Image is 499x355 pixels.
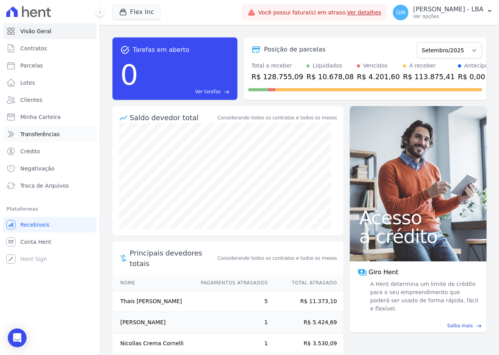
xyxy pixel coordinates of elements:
[363,62,387,70] div: Vencidos
[20,44,47,52] span: Contratos
[112,5,160,20] button: Flex Inc
[264,45,326,54] div: Posição de parcelas
[112,312,193,333] td: [PERSON_NAME]
[258,9,381,17] span: Você possui fatura(s) em atraso.
[195,88,221,95] span: Ver tarefas
[307,71,354,82] div: R$ 10.678,08
[268,333,343,354] td: R$ 3.530,09
[3,23,96,39] a: Visão Geral
[20,147,40,155] span: Crédito
[3,58,96,73] a: Parcelas
[20,113,61,121] span: Minha Carteira
[193,291,268,312] td: 5
[3,178,96,193] a: Troca de Arquivos
[217,114,337,121] div: Considerando todos os contratos e todos os meses
[413,13,483,20] p: Ver opções
[3,126,96,142] a: Transferências
[3,161,96,176] a: Negativação
[476,323,482,329] span: east
[3,144,96,159] a: Crédito
[217,255,337,262] span: Considerando todos os contratos e todos os meses
[20,238,51,246] span: Conta Hent
[20,96,42,104] span: Clientes
[20,130,60,138] span: Transferências
[409,62,436,70] div: A receber
[369,280,479,313] span: A Hent determina um limite de crédito para o seu empreendimento que poderá ser usado de forma ráp...
[6,204,93,214] div: Plataformas
[413,5,483,13] p: [PERSON_NAME] - LBA
[369,268,398,277] span: Giro Hent
[355,322,482,329] a: Saiba mais east
[20,79,35,87] span: Lotes
[20,27,52,35] span: Visão Geral
[251,71,303,82] div: R$ 128.755,09
[464,62,495,70] div: Antecipado
[112,333,193,354] td: Nicollas Crema Cornelli
[120,45,130,55] span: task_alt
[458,71,495,82] div: R$ 0,00
[224,89,230,95] span: east
[359,227,477,246] span: a crédito
[3,41,96,56] a: Contratos
[193,333,268,354] td: 1
[20,182,69,190] span: Troca de Arquivos
[112,275,193,291] th: Nome
[20,221,50,229] span: Recebíveis
[20,62,43,69] span: Parcelas
[3,234,96,250] a: Conta Hent
[141,88,230,95] a: Ver tarefas east
[193,312,268,333] td: 1
[403,71,455,82] div: R$ 113.875,41
[3,75,96,91] a: Lotes
[357,71,400,82] div: R$ 4.201,60
[313,62,342,70] div: Liquidados
[396,10,405,15] span: GM
[130,248,216,269] span: Principais devedores totais
[112,291,193,312] td: Thais [PERSON_NAME]
[3,92,96,108] a: Clientes
[387,2,499,23] button: GM [PERSON_NAME] - LBA Ver opções
[8,328,27,347] div: Open Intercom Messenger
[120,55,138,95] div: 0
[268,275,343,291] th: Total Atrasado
[359,208,477,227] span: Acesso
[3,217,96,233] a: Recebíveis
[268,291,343,312] td: R$ 11.373,10
[447,322,473,329] span: Saiba mais
[268,312,343,333] td: R$ 5.424,69
[347,9,381,16] a: Ver detalhes
[3,109,96,125] a: Minha Carteira
[133,45,189,55] span: Tarefas em aberto
[251,62,303,70] div: Total a receber
[20,165,55,172] span: Negativação
[193,275,268,291] th: Pagamentos Atrasados
[130,112,216,123] div: Saldo devedor total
